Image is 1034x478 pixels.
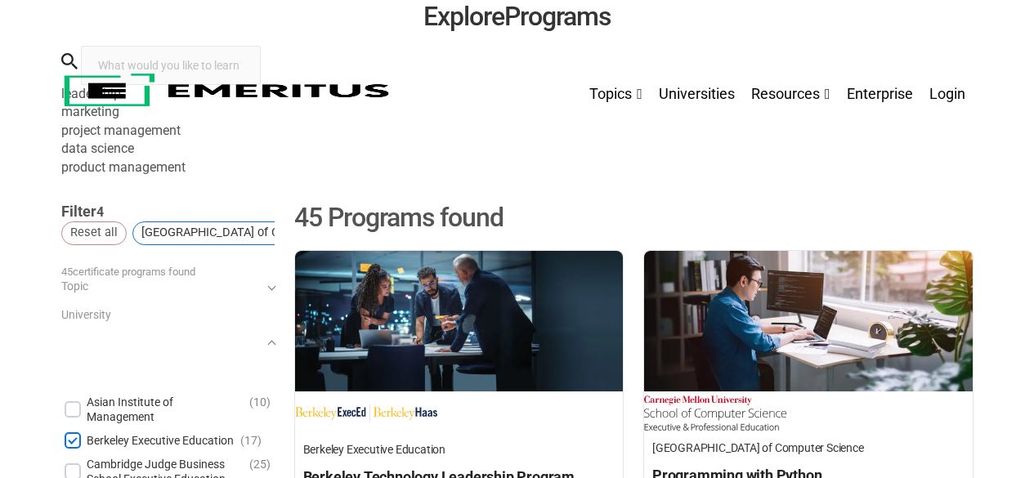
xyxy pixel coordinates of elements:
span: ( ) [249,395,271,424]
span: Topic [61,280,269,292]
a: Enterprise [839,49,921,131]
a: Login [921,49,974,131]
span: 25 [253,458,266,471]
h4: Berkeley Executive Education [303,440,615,458]
span: Reset all [70,223,118,242]
span: [GEOGRAPHIC_DATA] of Computer Science [141,223,311,242]
span: 4 [96,204,104,220]
img: Berkeley Technology Leadership Program | Online Leadership Course [295,251,624,391]
p: Filter [61,201,275,221]
a: Universities [651,49,743,131]
a: Topics [581,49,651,131]
button: Topic [61,280,275,292]
span: 10 [253,395,266,409]
p: certificate programs found [61,264,275,281]
img: Carnegie Mellon University School of Computer Science [644,395,786,431]
span: University [61,309,269,380]
a: Berkeley Executive Education [87,433,234,448]
img: Programming with Python | Online AI and Machine Learning Course [644,251,973,391]
span: 17 [244,434,257,447]
span: 45 Programs found [294,201,634,234]
h4: [GEOGRAPHIC_DATA] of Computer Science [652,439,965,457]
a: Asian Institute of Management [87,395,243,424]
img: Berkeley Executive Education [295,395,437,432]
span: 45 [61,266,73,278]
a: [GEOGRAPHIC_DATA] of Computer Science × [132,221,333,244]
button: University [61,309,275,380]
a: Resources [743,49,839,131]
a: Reset all [61,221,127,244]
span: ( ) [240,433,262,448]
